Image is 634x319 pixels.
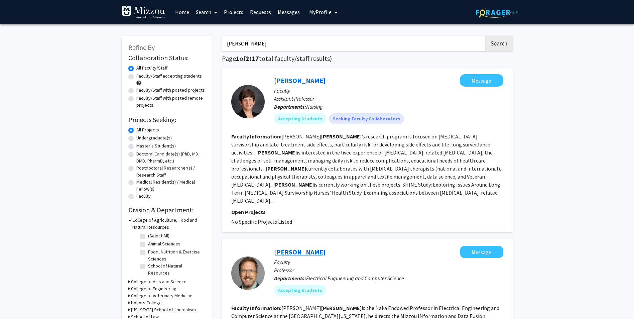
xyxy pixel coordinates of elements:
span: 2 [246,54,249,63]
label: Master's Student(s) [136,142,176,149]
label: Faculty [136,193,151,200]
b: [PERSON_NAME] [321,133,362,140]
label: Faculty/Staff accepting students [136,73,202,80]
button: Search [485,36,513,51]
label: Animal Sciences [148,240,180,247]
p: Faculty [274,87,503,95]
label: All Projects [136,126,159,133]
button: Message Derek Anderson [460,246,503,258]
a: Projects [221,0,247,24]
span: No Specific Projects Listed [231,218,292,225]
span: Refine By [128,43,155,51]
b: [PERSON_NAME] [321,305,362,311]
img: ForagerOne Logo [476,7,518,18]
span: My Profile [309,9,332,15]
mat-chip: Accepting Students [274,285,326,296]
b: [PERSON_NAME] [256,149,297,156]
input: Search Keywords [222,36,484,51]
label: Doctoral Candidate(s) (PhD, MD, DMD, PharmD, etc.) [136,150,205,165]
b: Departments: [274,103,306,110]
b: Faculty Information: [231,305,281,311]
label: Undergraduate(s) [136,134,172,141]
label: Faculty/Staff with posted remote projects [136,95,205,109]
label: (Select All) [148,232,169,239]
b: Faculty Information: [231,133,281,140]
a: Requests [247,0,274,24]
h3: College of Arts and Science [131,278,186,285]
h3: [US_STATE] School of Journalism [131,306,196,313]
h2: Division & Department: [128,206,205,214]
label: School of Natural Resources [148,262,204,277]
p: Assistant Professor [274,95,503,103]
label: Food, Nutrition & Exercise Sciences [148,248,204,262]
h1: Page of ( total faculty/staff results) [222,55,513,63]
span: Electrical Engineering and Computer Science [306,275,404,282]
mat-chip: Seeking Faculty Collaborators [329,113,404,124]
span: Nursing [306,103,323,110]
h3: College of Engineering [131,285,176,292]
p: Open Projects [231,208,503,216]
p: Professor [274,266,503,274]
button: Message Elizabeth Anderson [460,74,503,87]
h3: College of Veterinary Medicine [131,292,193,299]
h3: College of Agriculture, Food and Natural Resources [132,217,205,231]
b: Departments: [274,275,306,282]
a: Messages [274,0,303,24]
h2: Projects Seeking: [128,116,205,124]
h2: Collaboration Status: [128,54,205,62]
a: [PERSON_NAME] [274,248,326,256]
label: Medical Resident(s) / Medical Fellow(s) [136,179,205,193]
img: University of Missouri Logo [122,6,165,19]
label: Faculty/Staff with posted projects [136,87,205,94]
a: [PERSON_NAME] [274,76,326,85]
a: Search [193,0,221,24]
b: [PERSON_NAME] [273,181,314,188]
span: 17 [252,54,259,63]
label: Postdoctoral Researcher(s) / Research Staff [136,165,205,179]
mat-chip: Accepting Students [274,113,326,124]
h3: Honors College [131,299,162,306]
span: 1 [236,54,240,63]
p: Faculty [274,258,503,266]
a: Home [172,0,193,24]
b: [PERSON_NAME] [266,165,306,172]
fg-read-more: [PERSON_NAME] ’s research program is focused on [MEDICAL_DATA] survivorship and late-treatment si... [231,133,502,204]
iframe: Chat [5,289,28,314]
label: All Faculty/Staff [136,65,167,72]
